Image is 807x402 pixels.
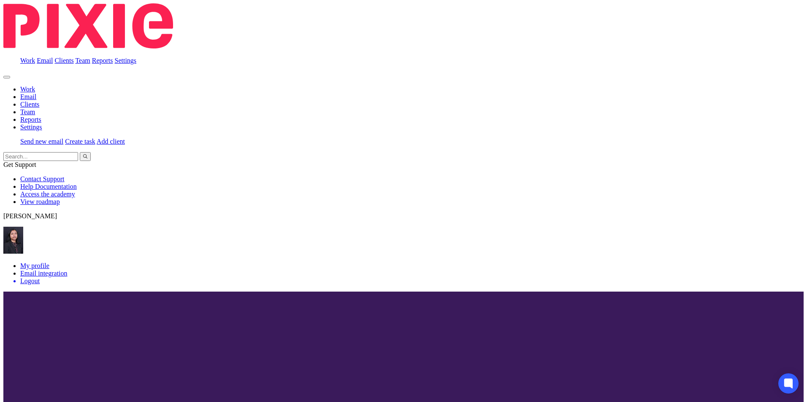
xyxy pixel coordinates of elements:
a: View roadmap [20,198,60,205]
a: Reports [20,116,41,123]
a: Send new email [20,138,63,145]
a: Help Documentation [20,183,77,190]
img: MicrosoftTeams-image.jfif [3,227,23,254]
a: Reports [92,57,113,64]
a: Team [20,108,35,115]
a: My profile [20,262,49,269]
p: [PERSON_NAME] [3,212,804,220]
a: Email [37,57,53,64]
a: Clients [54,57,73,64]
a: Logout [20,277,804,285]
a: Add client [97,138,125,145]
a: Clients [20,101,39,108]
a: Settings [20,123,42,131]
a: Access the academy [20,190,75,198]
a: Work [20,86,35,93]
a: Contact Support [20,175,64,182]
a: Team [75,57,90,64]
a: Email [20,93,36,100]
span: Get Support [3,161,36,168]
a: Work [20,57,35,64]
a: Create task [65,138,95,145]
span: Logout [20,277,40,284]
input: Search [3,152,78,161]
a: Settings [115,57,137,64]
button: Search [80,152,91,161]
a: Email integration [20,270,68,277]
img: Pixie [3,3,173,48]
